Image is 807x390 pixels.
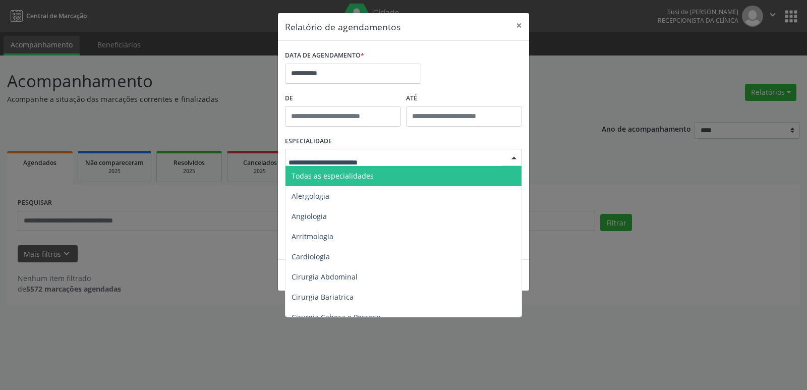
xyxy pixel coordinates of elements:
label: ESPECIALIDADE [285,134,332,149]
span: Todas as especialidades [292,171,374,181]
label: ATÉ [406,91,522,106]
span: Cirurgia Cabeça e Pescoço [292,312,380,322]
label: De [285,91,401,106]
button: Close [509,13,529,38]
span: Cardiologia [292,252,330,261]
h5: Relatório de agendamentos [285,20,400,33]
span: Cirurgia Abdominal [292,272,358,282]
span: Cirurgia Bariatrica [292,292,354,302]
label: DATA DE AGENDAMENTO [285,48,364,64]
span: Alergologia [292,191,329,201]
span: Angiologia [292,211,327,221]
span: Arritmologia [292,232,333,241]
